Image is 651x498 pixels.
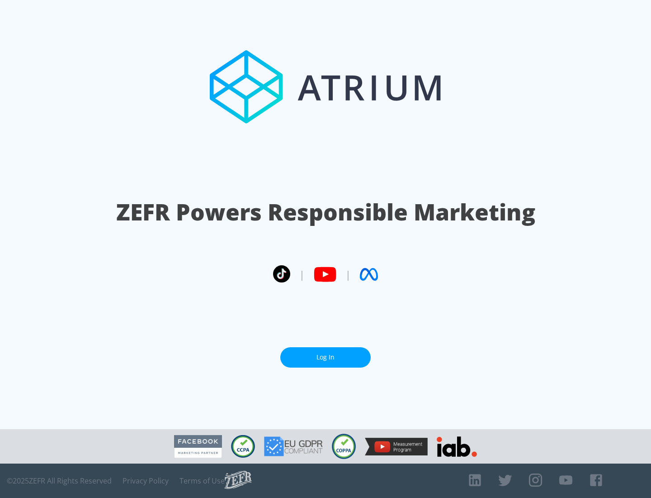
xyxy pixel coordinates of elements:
img: COPPA Compliant [332,434,356,459]
a: Terms of Use [179,476,225,485]
a: Privacy Policy [123,476,169,485]
img: Facebook Marketing Partner [174,435,222,458]
img: IAB [437,436,477,457]
img: GDPR Compliant [264,436,323,456]
a: Log In [280,347,371,368]
img: YouTube Measurement Program [365,438,428,455]
span: | [299,268,305,281]
span: | [345,268,351,281]
img: CCPA Compliant [231,435,255,458]
span: © 2025 ZEFR All Rights Reserved [7,476,112,485]
h1: ZEFR Powers Responsible Marketing [116,196,535,228]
